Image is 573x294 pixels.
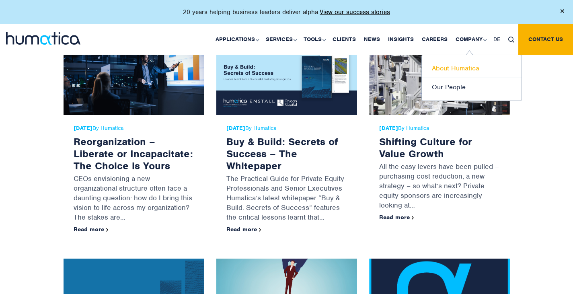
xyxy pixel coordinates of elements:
[183,8,390,16] p: 20 years helping business leaders deliver alpha.
[74,125,92,132] strong: [DATE]
[300,24,329,55] a: Tools
[422,59,522,78] a: About Humatica
[379,125,500,132] span: By Humatica
[320,8,390,16] a: View our success stories
[489,24,504,55] a: DE
[64,41,204,115] img: Reorganization – Liberate or Incapacitate: The Choice is Yours
[74,172,194,226] p: CEOs envisioning a new organizational structure often face a daunting question: how do I bring th...
[262,24,300,55] a: Services
[212,24,262,55] a: Applications
[226,125,245,132] strong: [DATE]
[360,24,384,55] a: News
[226,226,261,233] a: Read more
[216,41,357,115] img: Buy & Build: Secrets of Success – The Whitepaper
[329,24,360,55] a: Clients
[379,160,500,214] p: All the easy levers have been pulled – purchasing cost reduction, a new strategy – so what’s next...
[74,125,194,132] span: By Humatica
[422,78,522,97] a: Our People
[452,24,489,55] a: Company
[106,228,109,232] img: arrowicon
[226,172,347,226] p: The Practical Guide for Private Equity Professionals and Senior Executives Humatica’s latest whit...
[384,24,418,55] a: Insights
[493,36,500,43] span: DE
[259,228,261,232] img: arrowicon
[379,135,472,160] a: Shifting Culture for Value Growth
[226,125,347,132] span: By Humatica
[74,226,109,233] a: Read more
[418,24,452,55] a: Careers
[379,125,398,132] strong: [DATE]
[518,24,573,55] a: Contact us
[369,41,510,115] img: Shifting Culture for Value Growth
[6,32,80,45] img: logo
[508,37,514,43] img: search_icon
[412,216,414,220] img: arrowicon
[379,214,414,221] a: Read more
[226,135,338,172] a: Buy & Build: Secrets of Success – The Whitepaper
[74,135,193,172] a: Reorganization – Liberate or Incapacitate: The Choice is Yours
